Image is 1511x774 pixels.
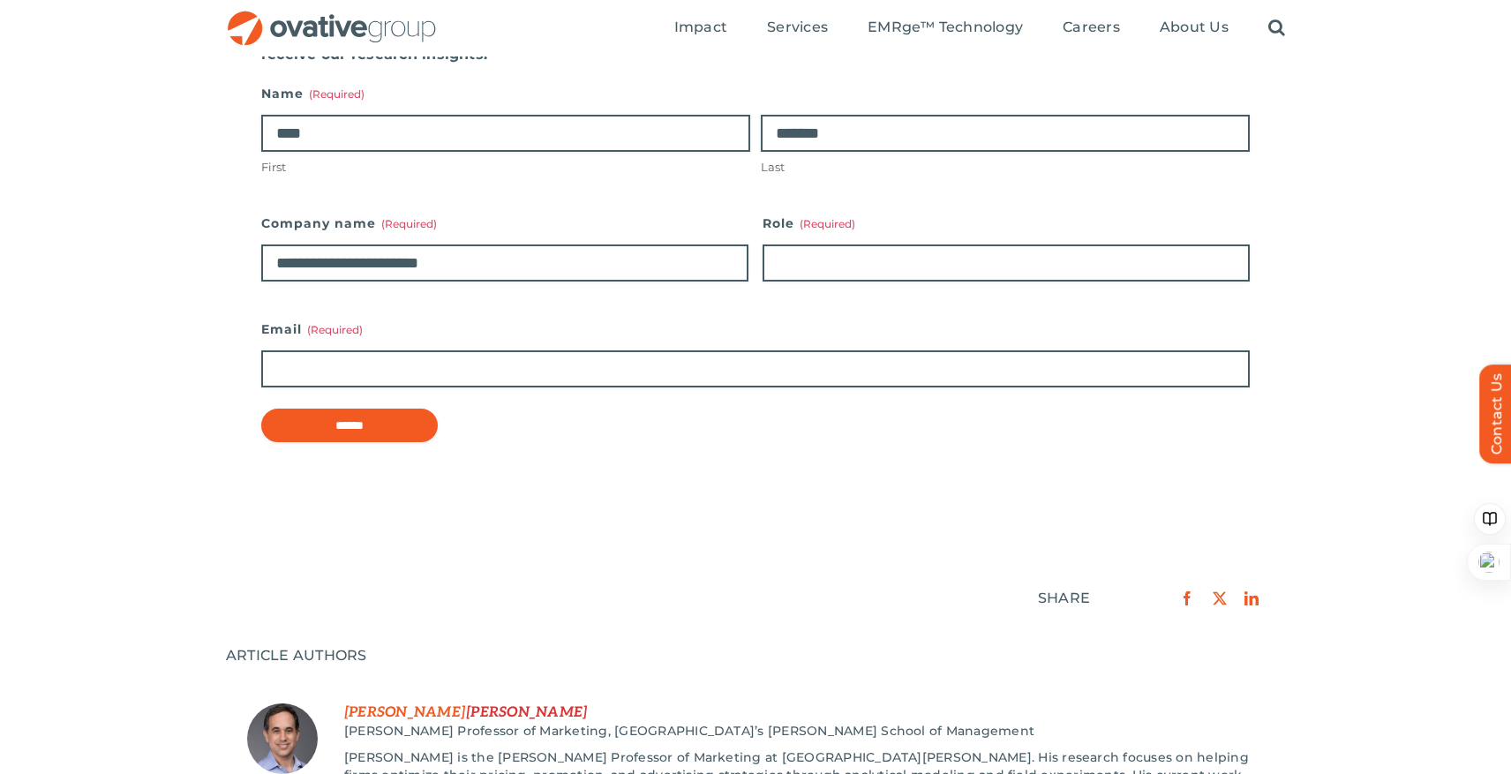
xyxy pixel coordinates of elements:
span: Careers [1063,19,1120,36]
label: First [261,159,750,176]
a: X [1204,587,1236,610]
span: (Required) [309,87,365,101]
a: Services [767,19,828,38]
span: (Required) [307,323,363,336]
span: Impact [674,19,727,36]
span: Last Name [466,704,587,721]
legend: Name [261,81,365,106]
a: EMRge™ Technology [868,19,1023,38]
label: Company name [261,211,748,236]
span: (Required) [381,217,437,230]
span: Services [767,19,828,36]
a: LinkedIn [1236,587,1267,610]
a: Facebook [1171,587,1203,610]
a: About Us [1160,19,1229,38]
a: Impact [674,19,727,38]
div: ARTICLE AUTHORS [226,647,1285,665]
span: About Us [1160,19,1229,36]
label: Email [261,317,1250,342]
label: Role [763,211,1250,236]
div: Job Title [344,722,1263,740]
a: OG_Full_horizontal_RGB [226,9,438,26]
div: SHARE [1038,590,1090,607]
span: (Required) [800,217,855,230]
label: Last [761,159,1250,176]
a: Search [1268,19,1285,38]
a: Careers [1063,19,1120,38]
span: First Name [344,704,465,721]
span: EMRge™ Technology [868,19,1023,36]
